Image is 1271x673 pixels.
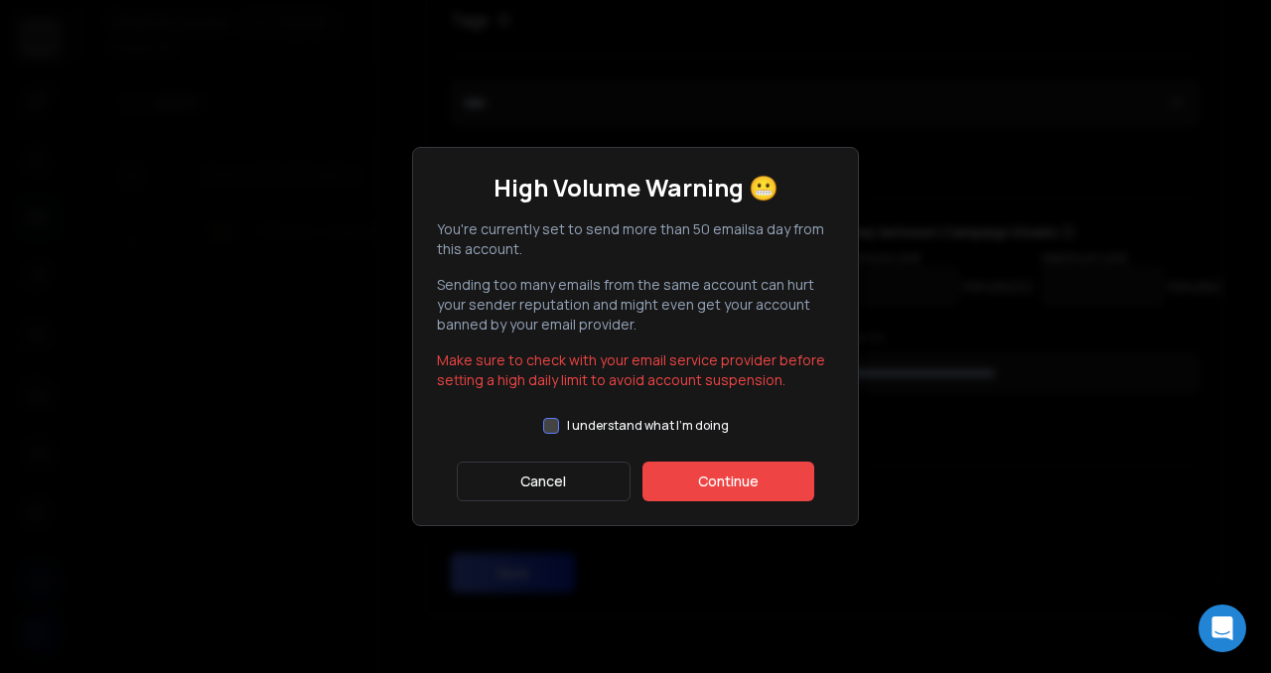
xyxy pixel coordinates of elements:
[642,462,814,501] button: Continue
[437,350,834,390] p: Make sure to check with your email service provider before setting a high daily limit to avoid ac...
[567,418,729,434] label: I understand what I'm doing
[1199,605,1246,652] div: Open Intercom Messenger
[693,219,756,238] span: 50 emails
[457,462,631,501] button: Cancel
[437,219,834,259] p: You're currently set to send more than a day from this account.
[437,275,834,335] p: Sending too many emails from the same account can hurt your sender reputation and might even get ...
[494,172,778,203] h1: High Volume Warning 😬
